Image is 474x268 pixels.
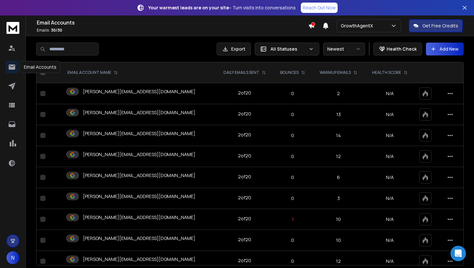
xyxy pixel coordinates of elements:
[312,146,365,167] td: 12
[369,90,411,97] p: N/A
[312,83,365,104] td: 2
[409,19,463,32] button: Get Free Credits
[51,27,62,33] span: 30 / 30
[312,188,365,209] td: 3
[369,174,411,181] p: N/A
[20,61,61,73] div: Email Accounts
[277,153,308,160] p: 0
[148,5,296,11] p: – Turn visits into conversations
[369,258,411,264] p: N/A
[312,230,365,251] td: 10
[238,132,251,138] div: 2 of 20
[312,104,365,125] td: 13
[238,174,251,180] div: 2 of 20
[312,125,365,146] td: 14
[238,257,251,264] div: 2 of 20
[83,235,195,242] p: [PERSON_NAME][EMAIL_ADDRESS][DOMAIN_NAME]
[83,256,195,263] p: [PERSON_NAME][EMAIL_ADDRESS][DOMAIN_NAME]
[277,174,308,181] p: 0
[312,167,365,188] td: 6
[238,194,251,201] div: 2 of 20
[83,109,195,116] p: [PERSON_NAME][EMAIL_ADDRESS][DOMAIN_NAME]
[37,19,308,26] h1: Email Accounts
[277,195,308,202] p: 0
[369,153,411,160] p: N/A
[148,5,229,11] strong: Your warmest leads are on your site
[369,111,411,118] p: N/A
[83,88,195,95] p: [PERSON_NAME][EMAIL_ADDRESS][DOMAIN_NAME]
[373,43,422,55] button: Health Check
[83,151,195,158] p: [PERSON_NAME][EMAIL_ADDRESS][DOMAIN_NAME]
[277,132,308,139] p: 0
[277,258,308,264] p: 0
[238,90,251,96] div: 2 of 20
[312,209,365,230] td: 10
[369,132,411,139] p: N/A
[83,214,195,221] p: [PERSON_NAME][EMAIL_ADDRESS][DOMAIN_NAME]
[83,172,195,179] p: [PERSON_NAME][EMAIL_ADDRESS][DOMAIN_NAME]
[277,90,308,97] p: 0
[426,43,464,55] button: Add New
[372,70,401,75] p: HEALTH SCORE
[238,236,251,243] div: 2 of 20
[277,111,308,118] p: 0
[238,153,251,159] div: 2 of 20
[303,5,336,11] p: Reach Out Now
[83,193,195,200] p: [PERSON_NAME][EMAIL_ADDRESS][DOMAIN_NAME]
[83,130,195,137] p: [PERSON_NAME][EMAIL_ADDRESS][DOMAIN_NAME]
[277,216,308,223] p: 1
[217,43,251,55] button: Export
[6,22,19,34] img: logo
[67,70,118,75] div: EMAIL ACCOUNT NAME
[341,23,376,29] p: GrowthAgentX
[320,70,351,75] p: WARMUP EMAILS
[271,46,306,52] p: All Statuses
[369,216,411,223] p: N/A
[422,23,458,29] p: Get Free Credits
[369,237,411,243] p: N/A
[37,28,308,33] p: Emails :
[238,215,251,222] div: 2 of 20
[6,251,19,264] button: N
[301,3,338,13] a: Reach Out Now
[238,111,251,117] div: 2 of 20
[277,237,308,243] p: 0
[280,70,299,75] p: BOUNCES
[387,46,417,52] p: Health Check
[223,70,259,75] p: DAILY EMAILS SENT
[369,195,411,202] p: N/A
[323,43,365,55] button: Newest
[450,246,466,261] div: Open Intercom Messenger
